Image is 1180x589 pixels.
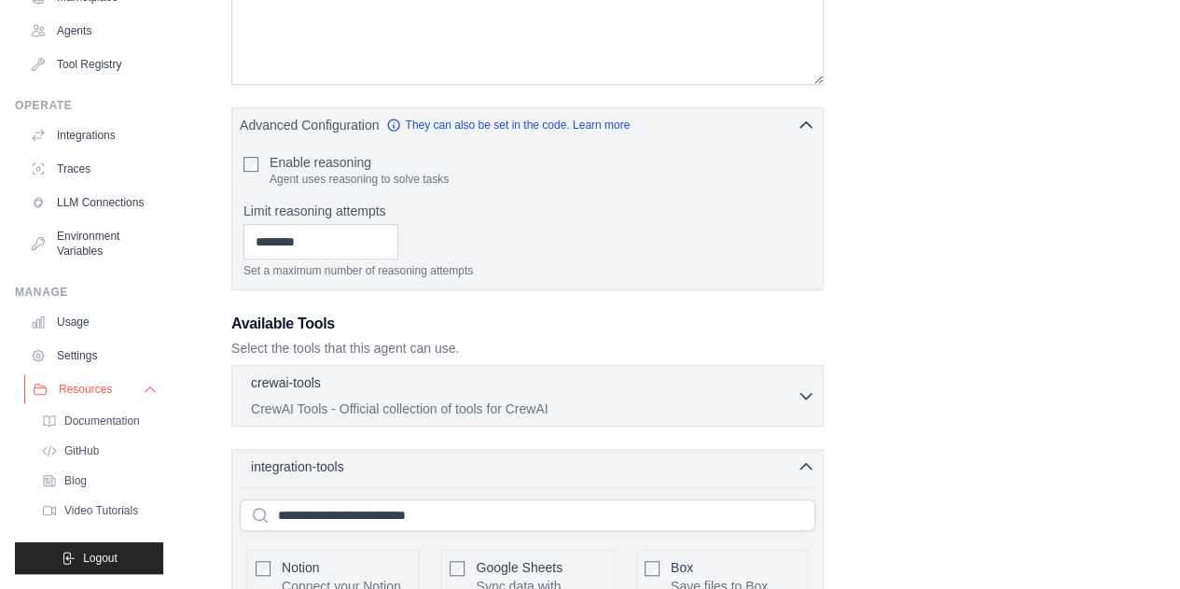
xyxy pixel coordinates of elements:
[34,408,163,434] a: Documentation
[15,542,163,574] button: Logout
[83,551,118,566] span: Logout
[15,98,163,113] div: Operate
[22,49,163,79] a: Tool Registry
[64,443,99,458] span: GitHub
[22,341,163,371] a: Settings
[22,221,163,266] a: Environment Variables
[476,560,562,575] span: Google Sheets
[34,498,163,524] a: Video Tutorials
[64,414,140,428] span: Documentation
[231,313,824,335] h3: Available Tools
[64,473,87,488] span: Blog
[22,307,163,337] a: Usage
[251,373,321,392] p: crewai-tools
[232,108,823,142] button: Advanced Configuration They can also be set in the code. Learn more
[386,118,630,133] a: They can also be set in the code. Learn more
[231,339,824,358] p: Select the tools that this agent can use.
[59,382,112,397] span: Resources
[34,438,163,464] a: GitHub
[24,374,165,404] button: Resources
[270,172,449,187] p: Agent uses reasoning to solve tasks
[15,285,163,300] div: Manage
[240,457,815,476] button: integration-tools
[34,468,163,494] a: Blog
[270,153,449,172] label: Enable reasoning
[243,263,812,278] p: Set a maximum number of reasoning attempts
[22,188,163,217] a: LLM Connections
[22,16,163,46] a: Agents
[64,503,138,518] span: Video Tutorials
[243,202,812,220] label: Limit reasoning attempts
[22,120,163,150] a: Integrations
[22,154,163,184] a: Traces
[240,373,815,418] button: crewai-tools CrewAI Tools - Official collection of tools for CrewAI
[251,400,797,418] p: CrewAI Tools - Official collection of tools for CrewAI
[240,116,379,134] span: Advanced Configuration
[282,560,319,575] span: Notion
[671,560,693,575] span: Box
[251,457,344,476] span: integration-tools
